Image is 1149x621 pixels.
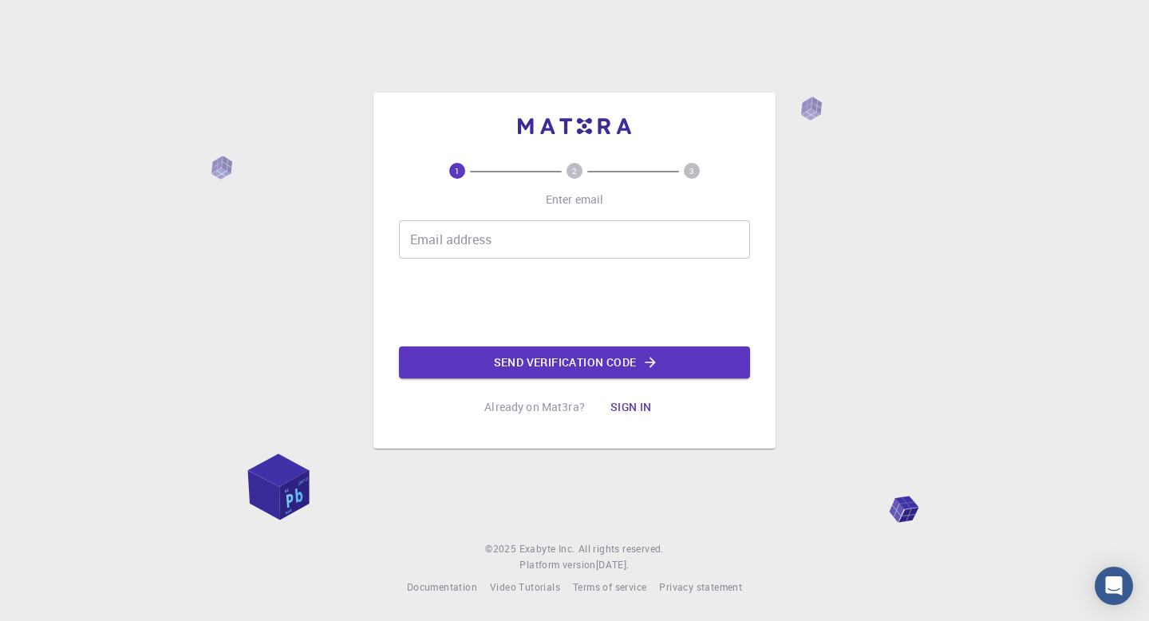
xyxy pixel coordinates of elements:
p: Already on Mat3ra? [484,399,585,415]
a: Exabyte Inc. [519,541,575,557]
text: 3 [689,165,694,176]
span: [DATE] . [596,558,630,571]
a: Video Tutorials [490,579,560,595]
a: Terms of service [573,579,646,595]
span: Terms of service [573,580,646,593]
div: Open Intercom Messenger [1095,567,1133,605]
button: Send verification code [399,346,750,378]
a: [DATE]. [596,557,630,573]
a: Documentation [407,579,477,595]
span: Video Tutorials [490,580,560,593]
button: Sign in [598,391,665,423]
text: 2 [572,165,577,176]
text: 1 [455,165,460,176]
span: © 2025 [485,541,519,557]
p: Enter email [546,192,604,208]
span: Exabyte Inc. [519,542,575,555]
a: Privacy statement [659,579,742,595]
span: Privacy statement [659,580,742,593]
span: Documentation [407,580,477,593]
iframe: reCAPTCHA [453,271,696,334]
span: All rights reserved. [578,541,664,557]
span: Platform version [519,557,595,573]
